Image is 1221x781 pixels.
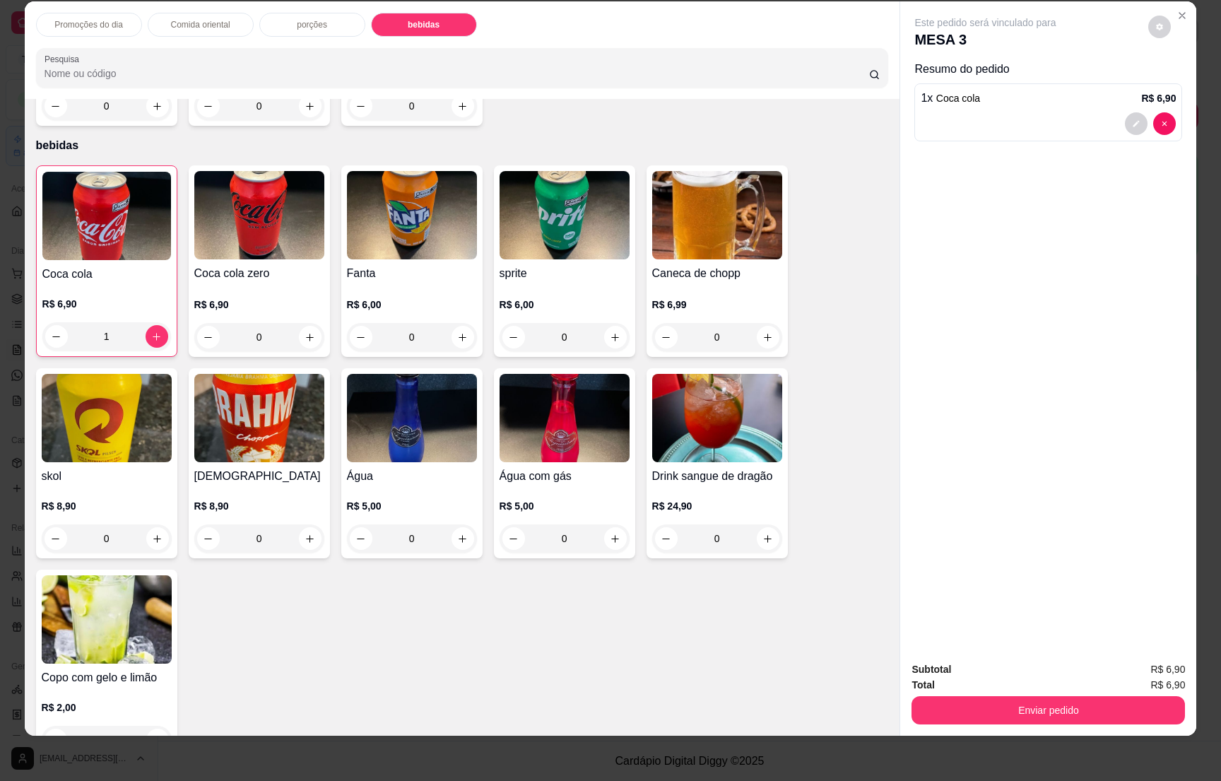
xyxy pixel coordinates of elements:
img: product-image [347,374,477,462]
label: Pesquisa [45,53,84,65]
button: increase-product-quantity [146,527,169,550]
p: R$ 8,90 [42,499,172,513]
img: product-image [194,171,324,259]
h4: Água [347,468,477,485]
button: decrease-product-quantity [197,527,220,550]
button: increase-product-quantity [452,326,474,348]
button: Close [1171,4,1193,27]
img: product-image [652,171,782,259]
p: Resumo do pedido [914,61,1182,78]
p: R$ 24,90 [652,499,782,513]
strong: Subtotal [912,664,951,675]
button: increase-product-quantity [452,95,474,117]
button: decrease-product-quantity [45,325,68,348]
button: decrease-product-quantity [45,527,67,550]
button: decrease-product-quantity [502,326,525,348]
span: Coca cola [936,93,980,104]
img: product-image [194,374,324,462]
button: increase-product-quantity [299,527,322,550]
h4: Copo com gelo e limão [42,669,172,686]
p: Comida oriental [171,19,230,30]
p: R$ 6,90 [42,297,171,311]
p: Promoções do dia [54,19,123,30]
span: R$ 6,90 [1150,677,1185,693]
input: Pesquisa [45,66,869,81]
p: porções [297,19,327,30]
h4: Coca cola [42,266,171,283]
button: increase-product-quantity [299,326,322,348]
p: R$ 6,00 [347,298,477,312]
p: 1 x [921,90,980,107]
button: decrease-product-quantity [1153,112,1176,135]
p: R$ 5,00 [347,499,477,513]
p: R$ 6,90 [1141,91,1176,105]
p: bebidas [36,137,889,154]
h4: Drink sangue de dragão [652,468,782,485]
h4: Fanta [347,265,477,282]
button: increase-product-quantity [146,729,169,751]
button: decrease-product-quantity [655,326,678,348]
h4: Coca cola zero [194,265,324,282]
button: increase-product-quantity [452,527,474,550]
h4: skol [42,468,172,485]
img: product-image [500,171,630,259]
p: bebidas [408,19,440,30]
p: R$ 6,00 [500,298,630,312]
img: product-image [500,374,630,462]
button: decrease-product-quantity [45,729,67,751]
button: decrease-product-quantity [1125,112,1148,135]
button: increase-product-quantity [604,326,627,348]
button: decrease-product-quantity [502,527,525,550]
img: product-image [652,374,782,462]
h4: [DEMOGRAPHIC_DATA] [194,468,324,485]
h4: sprite [500,265,630,282]
img: product-image [42,575,172,664]
strong: Total [912,679,934,691]
p: R$ 5,00 [500,499,630,513]
p: R$ 8,90 [194,499,324,513]
button: increase-product-quantity [299,95,322,117]
button: increase-product-quantity [604,527,627,550]
p: R$ 6,90 [194,298,324,312]
img: product-image [42,172,171,260]
button: increase-product-quantity [757,326,779,348]
button: decrease-product-quantity [45,95,67,117]
button: increase-product-quantity [146,95,169,117]
h4: Caneca de chopp [652,265,782,282]
button: decrease-product-quantity [655,527,678,550]
p: R$ 2,00 [42,700,172,715]
button: increase-product-quantity [146,325,168,348]
button: decrease-product-quantity [1148,16,1171,38]
button: decrease-product-quantity [197,326,220,348]
h4: Água com gás [500,468,630,485]
button: decrease-product-quantity [350,326,372,348]
img: product-image [42,374,172,462]
p: Este pedido será vinculado para [914,16,1056,30]
img: product-image [347,171,477,259]
p: MESA 3 [914,30,1056,49]
button: Enviar pedido [912,696,1185,724]
span: R$ 6,90 [1150,662,1185,677]
p: R$ 6,99 [652,298,782,312]
button: decrease-product-quantity [350,95,372,117]
button: increase-product-quantity [757,527,779,550]
button: decrease-product-quantity [350,527,372,550]
button: decrease-product-quantity [197,95,220,117]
